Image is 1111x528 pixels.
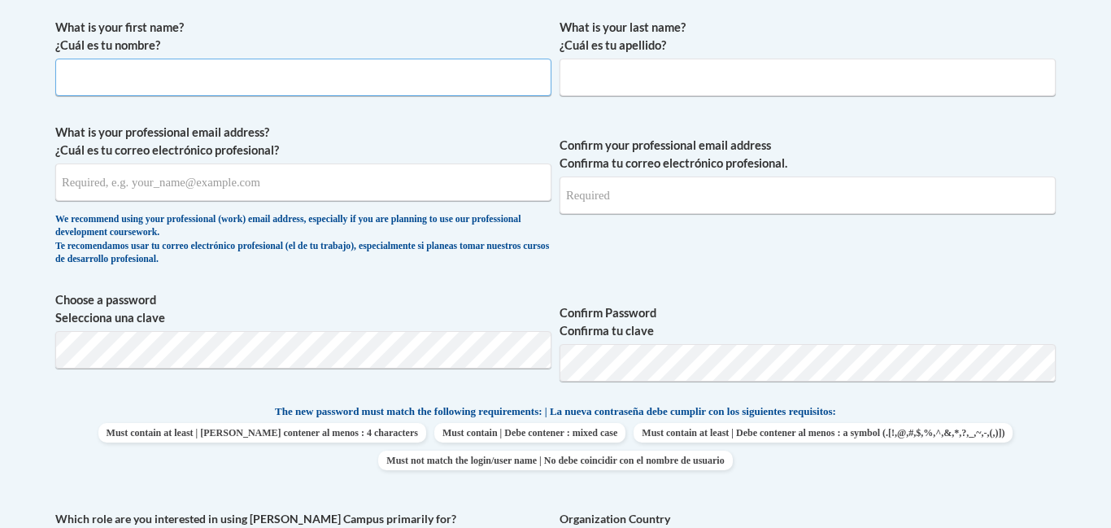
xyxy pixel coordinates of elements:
label: Choose a password Selecciona una clave [55,291,551,327]
label: Confirm your professional email address Confirma tu correo electrónico profesional. [560,137,1056,172]
input: Required [560,177,1056,214]
input: Metadata input [560,59,1056,96]
label: What is your professional email address? ¿Cuál es tu correo electrónico profesional? [55,124,551,159]
span: Must not match the login/user name | No debe coincidir con el nombre de usuario [378,451,732,470]
label: What is your last name? ¿Cuál es tu apellido? [560,19,1056,55]
input: Metadata input [55,59,551,96]
span: Must contain | Debe contener : mixed case [434,423,625,443]
label: What is your first name? ¿Cuál es tu nombre? [55,19,551,55]
span: Must contain at least | Debe contener al menos : a symbol (.[!,@,#,$,%,^,&,*,?,_,~,-,(,)]) [634,423,1013,443]
div: We recommend using your professional (work) email address, especially if you are planning to use ... [55,213,551,267]
span: Must contain at least | [PERSON_NAME] contener al menos : 4 characters [98,423,426,443]
span: The new password must match the following requirements: | La nueva contraseña debe cumplir con lo... [275,404,836,419]
input: Metadata input [55,164,551,201]
label: Confirm Password Confirma tu clave [560,304,1056,340]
